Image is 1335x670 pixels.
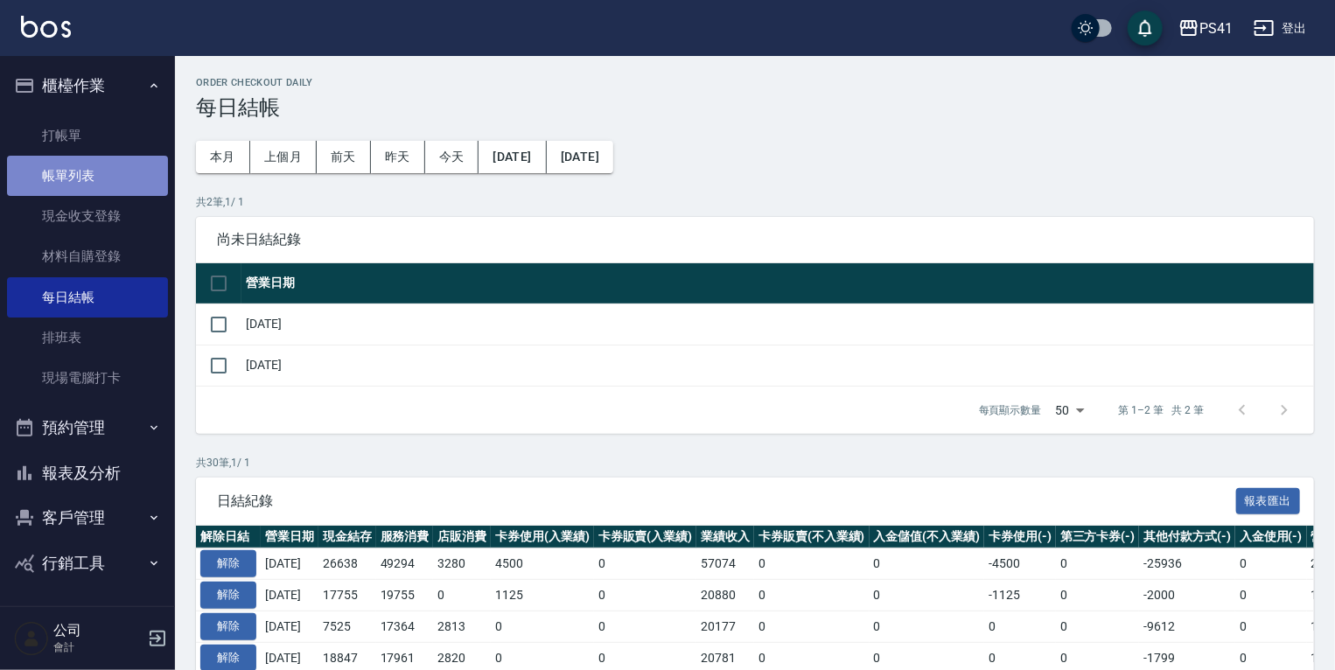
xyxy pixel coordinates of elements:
[7,495,168,541] button: 客戶管理
[433,548,491,580] td: 3280
[7,405,168,450] button: 預約管理
[594,580,697,611] td: 0
[196,141,250,173] button: 本月
[1056,580,1140,611] td: 0
[376,611,434,642] td: 17364
[696,611,754,642] td: 20177
[754,548,870,580] td: 0
[14,621,49,656] img: Person
[870,548,985,580] td: 0
[7,196,168,236] a: 現金收支登錄
[261,611,318,642] td: [DATE]
[261,548,318,580] td: [DATE]
[425,141,479,173] button: 今天
[1247,12,1314,45] button: 登出
[196,526,261,548] th: 解除日結
[7,236,168,276] a: 材料自購登錄
[261,580,318,611] td: [DATE]
[984,526,1056,548] th: 卡券使用(-)
[1119,402,1204,418] p: 第 1–2 筆 共 2 筆
[1199,17,1233,39] div: PS41
[376,548,434,580] td: 49294
[491,526,594,548] th: 卡券使用(入業績)
[870,526,985,548] th: 入金儲值(不入業績)
[196,194,1314,210] p: 共 2 筆, 1 / 1
[200,582,256,609] button: 解除
[979,402,1042,418] p: 每頁顯示數量
[1139,548,1235,580] td: -25936
[696,580,754,611] td: 20880
[7,541,168,586] button: 行銷工具
[1235,526,1307,548] th: 入金使用(-)
[200,550,256,577] button: 解除
[754,611,870,642] td: 0
[491,548,594,580] td: 4500
[1049,387,1091,434] div: 50
[1236,492,1301,508] a: 報表匯出
[1236,488,1301,515] button: 報表匯出
[491,580,594,611] td: 1125
[7,318,168,358] a: 排班表
[318,611,376,642] td: 7525
[7,156,168,196] a: 帳單列表
[376,526,434,548] th: 服務消費
[984,548,1056,580] td: -4500
[754,526,870,548] th: 卡券販賣(不入業績)
[241,263,1314,304] th: 營業日期
[7,450,168,496] button: 報表及分析
[479,141,546,173] button: [DATE]
[53,622,143,639] h5: 公司
[318,548,376,580] td: 26638
[318,526,376,548] th: 現金結存
[7,358,168,398] a: 現場電腦打卡
[318,580,376,611] td: 17755
[1139,580,1235,611] td: -2000
[870,580,985,611] td: 0
[317,141,371,173] button: 前天
[594,526,697,548] th: 卡券販賣(入業績)
[594,611,697,642] td: 0
[433,526,491,548] th: 店販消費
[1056,611,1140,642] td: 0
[1235,611,1307,642] td: 0
[200,613,256,640] button: 解除
[491,611,594,642] td: 0
[261,526,318,548] th: 營業日期
[547,141,613,173] button: [DATE]
[196,77,1314,88] h2: Order checkout daily
[696,526,754,548] th: 業績收入
[371,141,425,173] button: 昨天
[1235,580,1307,611] td: 0
[7,115,168,156] a: 打帳單
[241,345,1314,386] td: [DATE]
[1139,526,1235,548] th: 其他付款方式(-)
[433,611,491,642] td: 2813
[196,455,1314,471] p: 共 30 筆, 1 / 1
[433,580,491,611] td: 0
[1235,548,1307,580] td: 0
[53,639,143,655] p: 會計
[241,304,1314,345] td: [DATE]
[1171,10,1240,46] button: PS41
[376,580,434,611] td: 19755
[7,277,168,318] a: 每日結帳
[196,95,1314,120] h3: 每日結帳
[1056,526,1140,548] th: 第三方卡券(-)
[217,492,1236,510] span: 日結紀錄
[1128,10,1163,45] button: save
[7,63,168,108] button: 櫃檯作業
[754,580,870,611] td: 0
[870,611,985,642] td: 0
[217,231,1293,248] span: 尚未日結紀錄
[984,611,1056,642] td: 0
[594,548,697,580] td: 0
[1139,611,1235,642] td: -9612
[1056,548,1140,580] td: 0
[21,16,71,38] img: Logo
[250,141,317,173] button: 上個月
[984,580,1056,611] td: -1125
[696,548,754,580] td: 57074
